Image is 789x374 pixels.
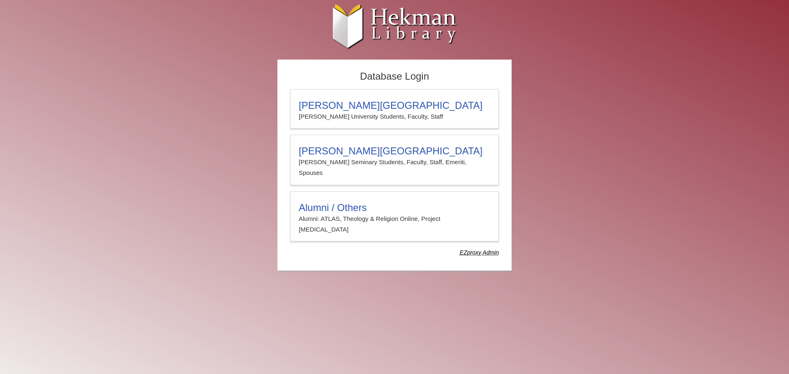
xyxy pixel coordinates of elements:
[290,135,499,185] a: [PERSON_NAME][GEOGRAPHIC_DATA][PERSON_NAME] Seminary Students, Faculty, Staff, Emeriti, Spouses
[299,157,490,179] p: [PERSON_NAME] Seminary Students, Faculty, Staff, Emeriti, Spouses
[299,145,490,157] h3: [PERSON_NAME][GEOGRAPHIC_DATA]
[299,202,490,235] summary: Alumni / OthersAlumni: ATLAS, Theology & Religion Online, Project [MEDICAL_DATA]
[299,202,490,213] h3: Alumni / Others
[460,249,499,256] dfn: Use Alumni login
[299,213,490,235] p: Alumni: ATLAS, Theology & Religion Online, Project [MEDICAL_DATA]
[286,68,503,85] h2: Database Login
[299,111,490,122] p: [PERSON_NAME] University Students, Faculty, Staff
[290,89,499,128] a: [PERSON_NAME][GEOGRAPHIC_DATA][PERSON_NAME] University Students, Faculty, Staff
[299,100,490,111] h3: [PERSON_NAME][GEOGRAPHIC_DATA]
